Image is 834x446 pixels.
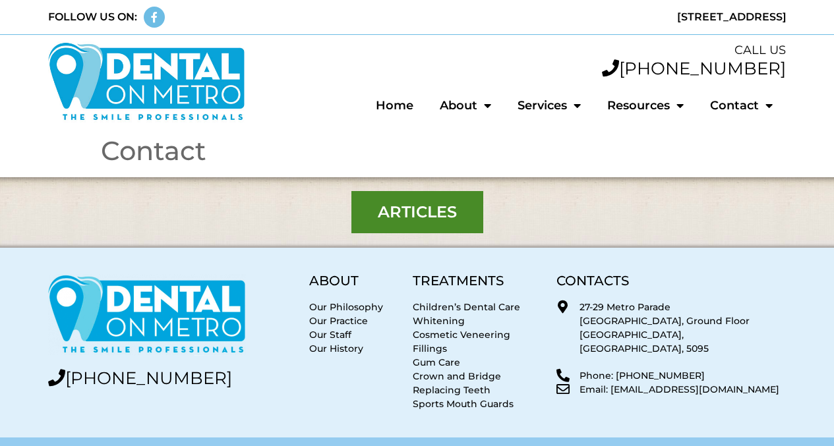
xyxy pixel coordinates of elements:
img: Dental on Metro [48,274,246,356]
a: Contact [697,90,786,121]
h5: TREATMENTS [413,274,543,287]
a: Services [504,90,594,121]
a: Our History [309,343,363,354]
a: Our Philosophy [309,301,383,313]
nav: Menu [258,90,787,121]
a: Articles [351,191,483,233]
div: [STREET_ADDRESS] [424,9,787,25]
a: Children’s Dental Care [413,301,520,313]
a: [PHONE_NUMBER] [602,58,786,79]
p: 27-29 Metro Parade [GEOGRAPHIC_DATA], Ground Floor [GEOGRAPHIC_DATA], [GEOGRAPHIC_DATA], 5095 [580,300,786,356]
a: Our Practice [309,315,368,327]
a: Fillings [413,343,447,354]
a: Resources [594,90,697,121]
span: Articles [378,204,457,220]
div: FOLLOW US ON: [48,9,137,25]
a: Our Staff [309,329,351,341]
div: CALL US [258,42,787,59]
a: Cosmetic Veneering [413,329,510,341]
a: Replacing Teeth [413,384,491,396]
a: Crown and Bridge [413,370,501,382]
h5: CONTACTS [556,274,786,287]
a: Home [363,90,427,121]
h1: Contact [101,135,734,167]
a: Whitening [413,315,465,327]
a: Gum Care [413,356,460,368]
a: Sports Mouth Guards [413,398,514,410]
p: Email: [EMAIL_ADDRESS][DOMAIN_NAME] [580,383,786,397]
h5: ABOUT [309,274,400,287]
p: Phone: [PHONE_NUMBER] [580,369,786,383]
a: About [427,90,504,121]
a: [PHONE_NUMBER] [48,368,232,389]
